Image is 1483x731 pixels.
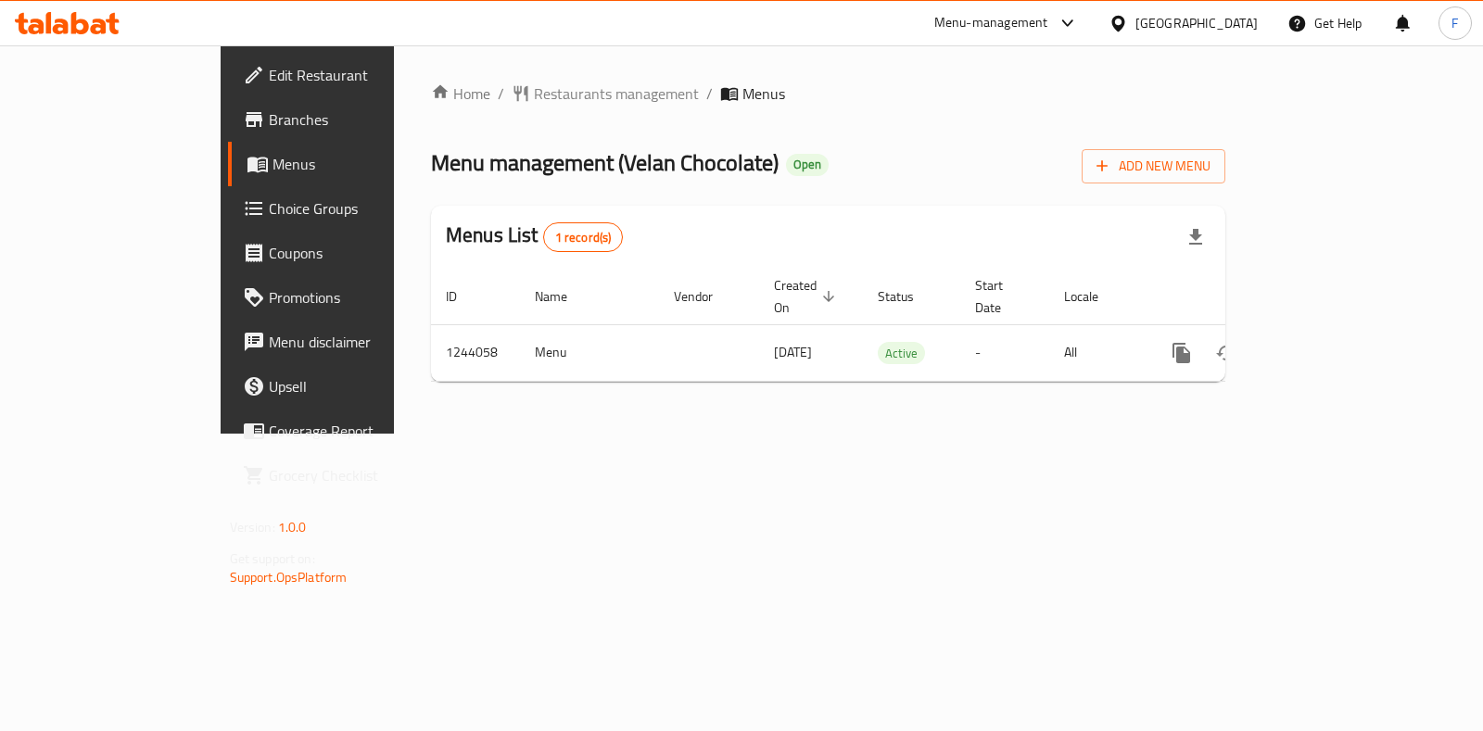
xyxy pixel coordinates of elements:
[1096,155,1210,178] span: Add New Menu
[1049,324,1145,381] td: All
[1204,331,1249,375] button: Change Status
[228,320,468,364] a: Menu disclaimer
[1145,269,1352,325] th: Actions
[269,108,453,131] span: Branches
[543,222,624,252] div: Total records count
[230,565,348,589] a: Support.OpsPlatform
[1064,285,1122,308] span: Locale
[228,142,468,186] a: Menus
[878,342,925,364] div: Active
[228,275,468,320] a: Promotions
[535,285,591,308] span: Name
[269,420,453,442] span: Coverage Report
[230,547,315,571] span: Get support on:
[446,221,623,252] h2: Menus List
[975,274,1027,319] span: Start Date
[228,97,468,142] a: Branches
[431,82,1225,105] nav: breadcrumb
[431,269,1352,382] table: enhanced table
[228,453,468,498] a: Grocery Checklist
[1160,331,1204,375] button: more
[706,82,713,105] li: /
[742,82,785,105] span: Menus
[544,229,623,246] span: 1 record(s)
[278,515,307,539] span: 1.0.0
[1451,13,1458,33] span: F
[1173,215,1218,259] div: Export file
[269,331,453,353] span: Menu disclaimer
[273,153,453,175] span: Menus
[960,324,1049,381] td: -
[786,154,829,176] div: Open
[498,82,504,105] li: /
[878,285,938,308] span: Status
[512,82,699,105] a: Restaurants management
[269,242,453,264] span: Coupons
[431,324,520,381] td: 1244058
[674,285,737,308] span: Vendor
[774,274,841,319] span: Created On
[1082,149,1225,183] button: Add New Menu
[269,64,453,86] span: Edit Restaurant
[446,285,481,308] span: ID
[269,286,453,309] span: Promotions
[269,375,453,397] span: Upsell
[228,364,468,409] a: Upsell
[228,186,468,231] a: Choice Groups
[228,231,468,275] a: Coupons
[520,324,659,381] td: Menu
[230,515,275,539] span: Version:
[934,12,1048,34] div: Menu-management
[786,157,829,172] span: Open
[269,464,453,486] span: Grocery Checklist
[534,82,699,105] span: Restaurants management
[228,409,468,453] a: Coverage Report
[1135,13,1258,33] div: [GEOGRAPHIC_DATA]
[431,142,779,183] span: Menu management ( Velan Chocolate )
[269,197,453,220] span: Choice Groups
[228,53,468,97] a: Edit Restaurant
[878,343,925,364] span: Active
[774,340,812,364] span: [DATE]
